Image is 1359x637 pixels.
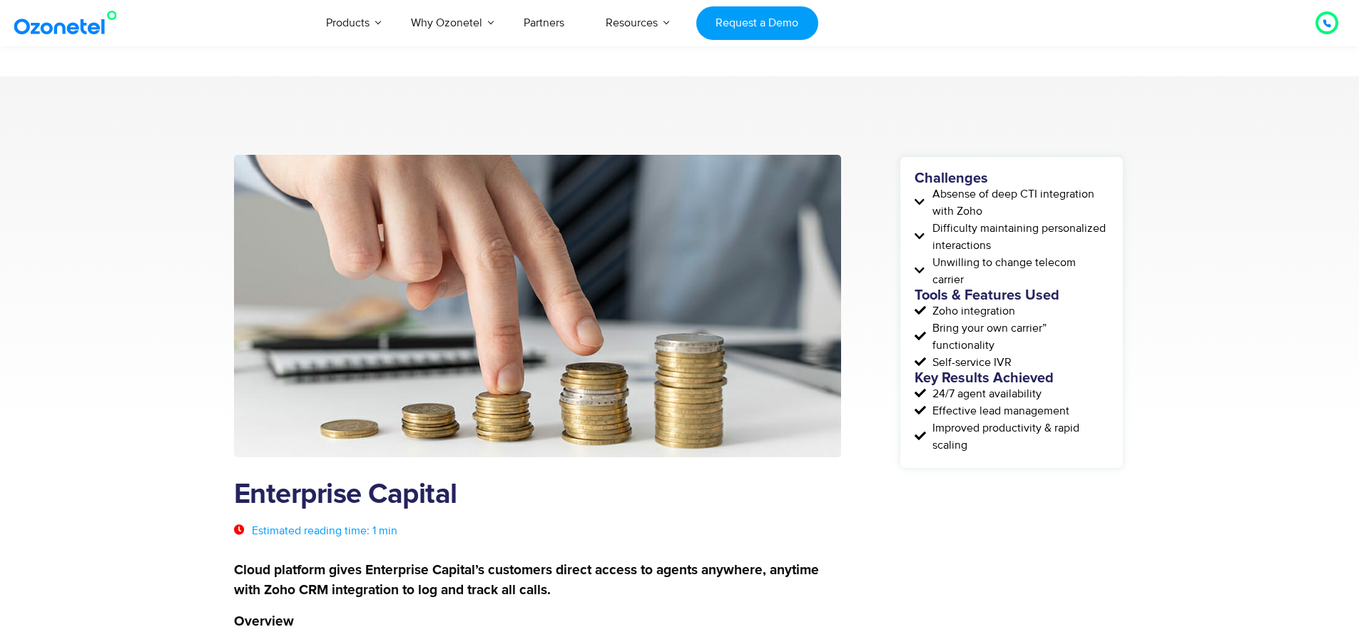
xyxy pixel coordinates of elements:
span: Effective lead management [929,402,1069,419]
span: Zoho integration [929,302,1015,320]
span: Unwilling to change telecom carrier [929,254,1109,288]
span: Self-service IVR [929,354,1012,371]
h5: Tools & Features Used [915,288,1109,302]
span: Bring your own carrier” functionality [929,320,1109,354]
span: 24/7 agent availability [929,385,1042,402]
strong: Cloud platform gives Enterprise Capital’s customers direct access to agents anywhere, anytime wit... [234,564,819,597]
strong: Overview [234,615,294,628]
span: Absense of deep CTI integration with Zoho [929,185,1109,220]
span: Improved productivity & rapid scaling [929,419,1109,454]
a: Request a Demo [696,6,818,40]
span: Estimated reading time: [252,524,370,538]
span: 1 min [372,524,397,538]
h5: Challenges [915,171,1109,185]
span: Difficulty maintaining personalized interactions [929,220,1109,254]
h1: Enterprise Capital [234,479,842,511]
h5: Key Results Achieved [915,371,1109,385]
